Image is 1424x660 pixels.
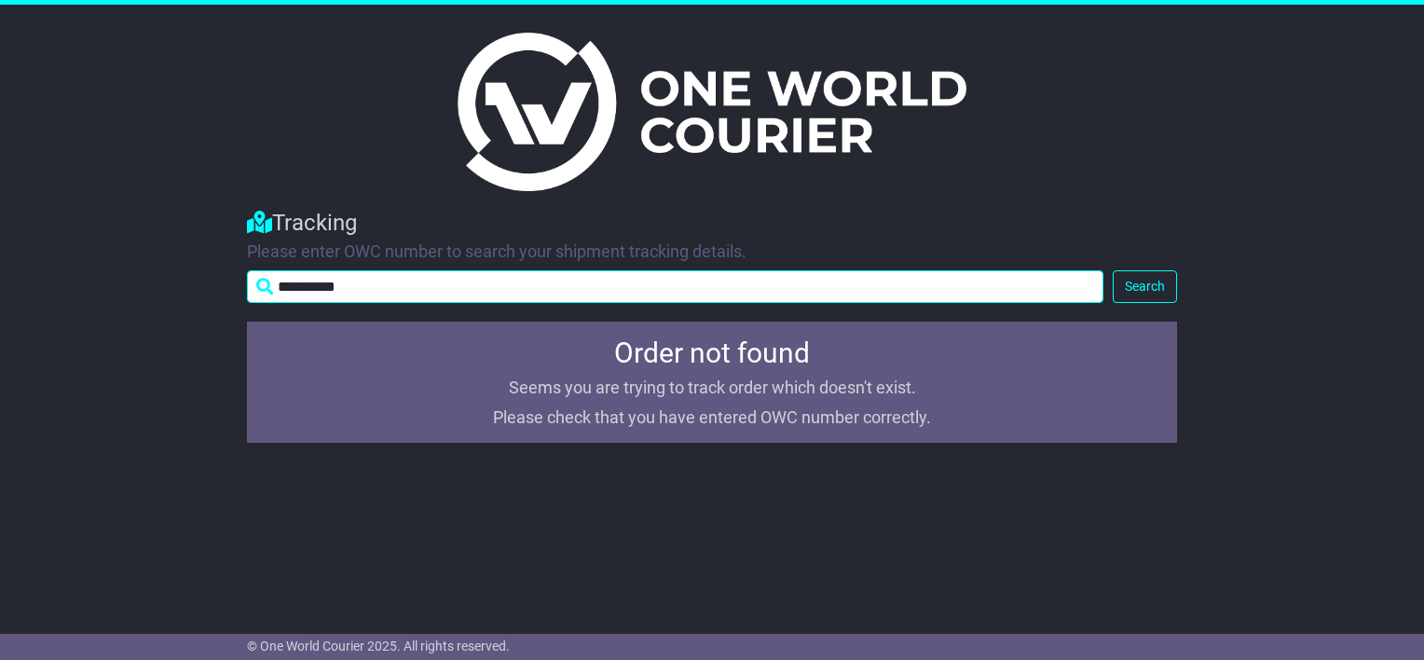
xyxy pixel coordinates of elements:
[258,337,1167,368] h4: Order not found
[247,241,1178,262] p: Please enter OWC number to search your shipment tracking details.
[458,33,966,191] img: Light
[258,378,1167,398] p: Seems you are trying to track order which doesn't exist.
[247,210,1178,237] div: Tracking
[247,639,510,653] span: © One World Courier 2025. All rights reserved.
[1113,270,1177,303] button: Search
[258,407,1167,428] p: Please check that you have entered OWC number correctly.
